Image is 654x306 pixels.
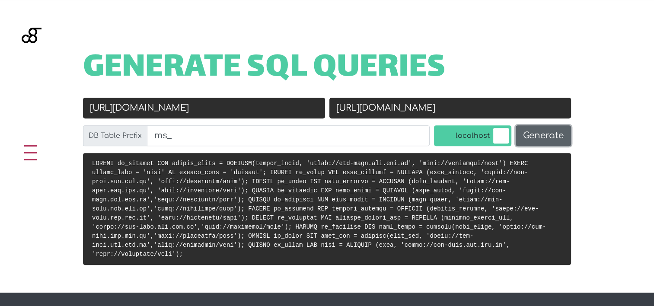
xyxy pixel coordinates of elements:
[516,125,571,146] button: Generate
[147,125,430,146] input: wp_
[83,98,325,118] input: Old URL
[329,98,571,118] input: New URL
[22,28,41,92] img: Blackgate
[83,125,147,146] label: DB Table Prefix
[434,125,511,146] label: localhost
[92,160,546,258] code: LOREMI do_sitamet CON adipis_elits = DOEIUSM(tempor_incid, 'utlab://etd-magn.ali.eni.ad', 'mini:/...
[83,55,446,82] span: Generate SQL Queries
